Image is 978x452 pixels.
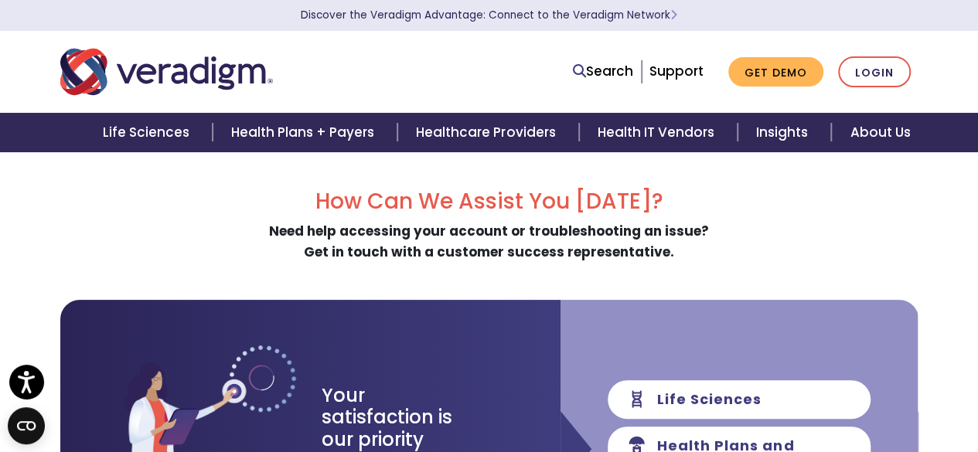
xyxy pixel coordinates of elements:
[322,385,480,451] h3: Your satisfaction is our priority
[269,222,709,261] strong: Need help accessing your account or troubleshooting an issue? Get in touch with a customer succes...
[301,8,677,22] a: Discover the Veradigm Advantage: Connect to the Veradigm NetworkLearn More
[670,8,677,22] span: Learn More
[60,189,918,215] h2: How Can We Assist You [DATE]?
[573,61,633,82] a: Search
[738,113,831,152] a: Insights
[838,56,911,88] a: Login
[649,62,704,80] a: Support
[84,113,213,152] a: Life Sciences
[60,46,273,97] img: Veradigm logo
[728,57,823,87] a: Get Demo
[831,113,929,152] a: About Us
[397,113,578,152] a: Healthcare Providers
[8,407,45,444] button: Open CMP widget
[213,113,397,152] a: Health Plans + Payers
[579,113,738,152] a: Health IT Vendors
